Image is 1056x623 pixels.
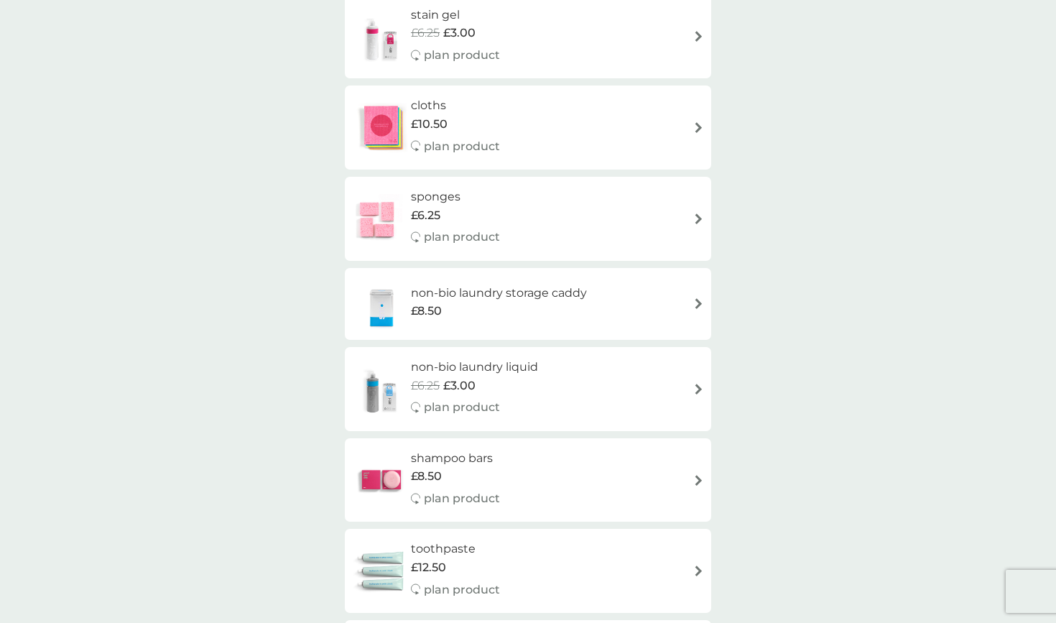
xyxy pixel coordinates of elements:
[693,384,704,394] img: arrow right
[443,377,476,395] span: £3.00
[411,284,587,303] h6: non-bio laundry storage caddy
[424,228,500,246] p: plan product
[424,581,500,599] p: plan product
[693,566,704,576] img: arrow right
[443,24,476,42] span: £3.00
[352,11,411,62] img: stain gel
[411,115,448,134] span: £10.50
[693,475,704,486] img: arrow right
[411,6,500,24] h6: stain gel
[411,377,440,395] span: £6.25
[352,194,402,244] img: sponges
[693,122,704,133] img: arrow right
[411,558,446,577] span: £12.50
[424,489,500,508] p: plan product
[411,188,500,206] h6: sponges
[693,213,704,224] img: arrow right
[352,455,411,505] img: shampoo bars
[411,358,538,377] h6: non-bio laundry liquid
[352,546,411,596] img: toothpaste
[411,206,440,225] span: £6.25
[411,467,442,486] span: £8.50
[693,298,704,309] img: arrow right
[411,540,500,558] h6: toothpaste
[424,46,500,65] p: plan product
[424,398,500,417] p: plan product
[411,449,500,468] h6: shampoo bars
[693,31,704,42] img: arrow right
[411,302,442,320] span: £8.50
[352,279,411,329] img: non-bio laundry storage caddy
[352,103,411,153] img: cloths
[424,137,500,156] p: plan product
[352,364,411,414] img: non-bio laundry liquid
[411,24,440,42] span: £6.25
[411,96,500,115] h6: cloths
